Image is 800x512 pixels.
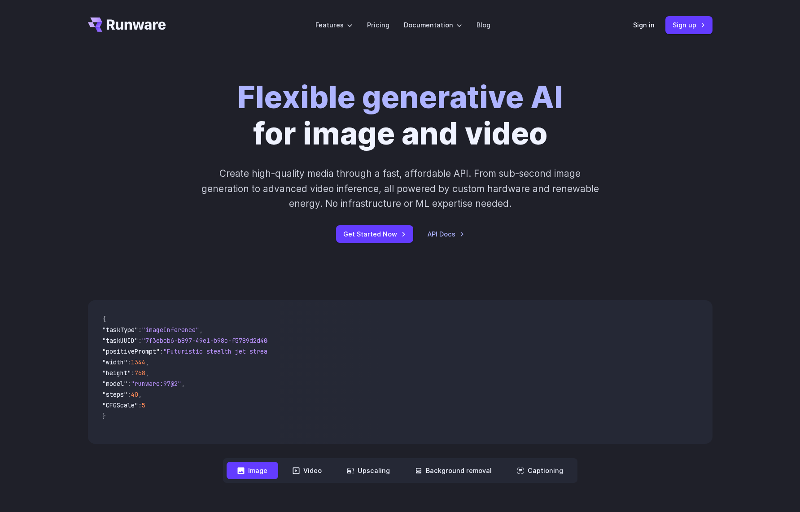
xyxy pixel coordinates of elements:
span: "Futuristic stealth jet streaking through a neon-lit cityscape with glowing purple exhaust" [163,347,490,355]
a: Blog [477,20,490,30]
span: : [138,326,142,334]
a: Sign in [633,20,655,30]
span: "taskType" [102,326,138,334]
span: "taskUUID" [102,337,138,345]
button: Captioning [506,462,574,479]
button: Background removal [404,462,503,479]
span: "runware:97@2" [131,380,181,388]
span: , [145,369,149,377]
span: : [127,358,131,366]
span: : [127,380,131,388]
span: 1344 [131,358,145,366]
span: "positivePrompt" [102,347,160,355]
span: 40 [131,390,138,398]
span: "7f3ebcb6-b897-49e1-b98c-f5789d2d40d7" [142,337,278,345]
a: Go to / [88,18,166,32]
p: Create high-quality media through a fast, affordable API. From sub-second image generation to adv... [200,166,600,211]
label: Features [315,20,353,30]
span: "width" [102,358,127,366]
button: Video [282,462,332,479]
strong: Flexible generative AI [237,79,563,115]
span: : [138,337,142,345]
span: , [145,358,149,366]
span: : [160,347,163,355]
span: : [131,369,135,377]
span: : [138,401,142,409]
span: "imageInference" [142,326,199,334]
span: "CFGScale" [102,401,138,409]
span: { [102,315,106,323]
span: 5 [142,401,145,409]
a: Get Started Now [336,225,413,243]
a: Pricing [367,20,389,30]
span: , [181,380,185,388]
span: 768 [135,369,145,377]
label: Documentation [404,20,462,30]
span: "height" [102,369,131,377]
a: Sign up [665,16,713,34]
span: , [199,326,203,334]
span: "model" [102,380,127,388]
span: "steps" [102,390,127,398]
span: } [102,412,106,420]
h1: for image and video [237,79,563,152]
button: Upscaling [336,462,401,479]
span: : [127,390,131,398]
a: API Docs [428,229,464,239]
button: Image [227,462,278,479]
span: , [138,390,142,398]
